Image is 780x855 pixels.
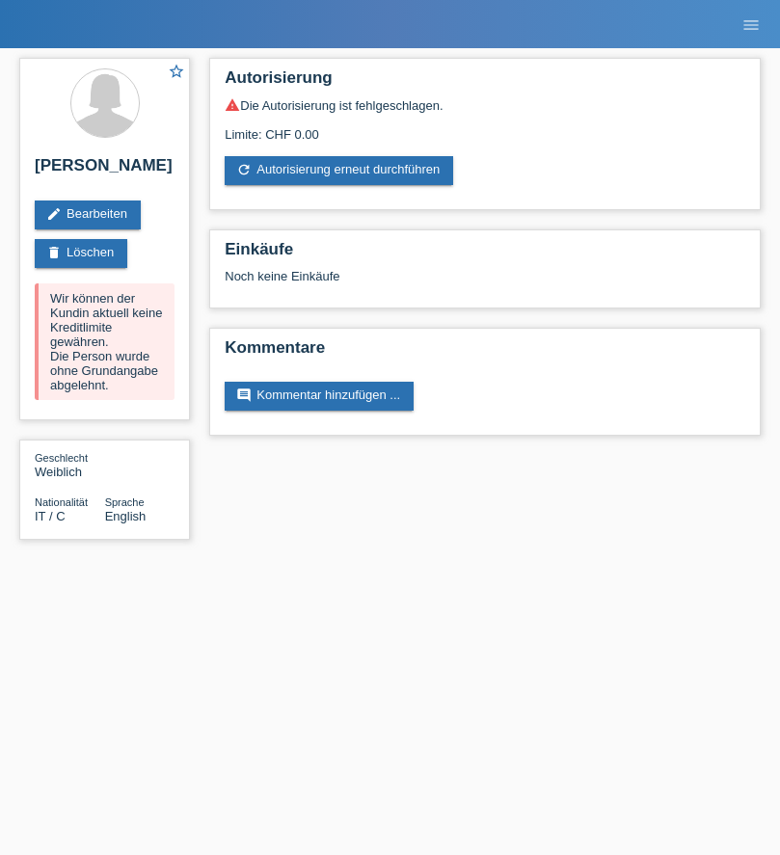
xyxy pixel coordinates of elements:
[35,200,141,229] a: editBearbeiten
[236,162,252,177] i: refresh
[168,63,185,80] i: star_border
[35,156,175,185] h2: [PERSON_NAME]
[35,452,88,464] span: Geschlecht
[225,269,745,298] div: Noch keine Einkäufe
[225,382,414,411] a: commentKommentar hinzufügen ...
[35,283,175,400] div: Wir können der Kundin aktuell keine Kreditlimite gewähren. Die Person wurde ohne Grundangabe abge...
[225,156,453,185] a: refreshAutorisierung erneut durchführen
[46,245,62,260] i: delete
[105,509,147,523] span: English
[225,68,745,97] h2: Autorisierung
[225,97,745,113] div: Die Autorisierung ist fehlgeschlagen.
[225,113,745,142] div: Limite: CHF 0.00
[35,450,105,479] div: Weiblich
[741,15,761,35] i: menu
[46,206,62,222] i: edit
[35,239,127,268] a: deleteLöschen
[225,97,240,113] i: warning
[168,63,185,83] a: star_border
[35,509,66,523] span: Italien / C / 18.09.1976
[236,387,252,403] i: comment
[732,18,770,30] a: menu
[105,496,145,508] span: Sprache
[225,338,745,367] h2: Kommentare
[35,496,88,508] span: Nationalität
[225,240,745,269] h2: Einkäufe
